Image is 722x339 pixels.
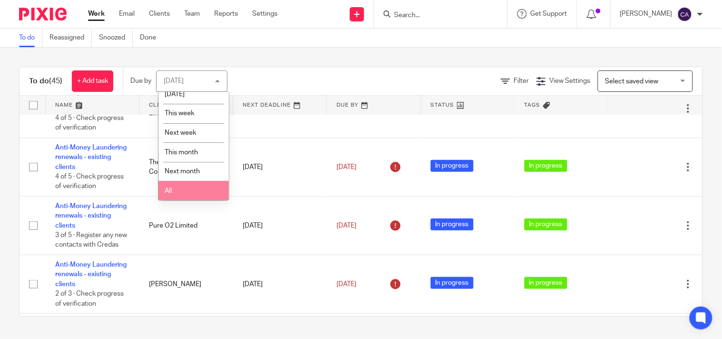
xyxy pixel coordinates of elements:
[130,76,151,86] p: Due by
[252,9,277,19] a: Settings
[49,77,62,85] span: (45)
[88,9,105,19] a: Work
[55,261,127,288] a: Anti-Money Laundering renewals - existing clients
[336,281,356,288] span: [DATE]
[165,149,198,156] span: This month
[119,9,135,19] a: Email
[165,188,172,194] span: All
[19,8,67,20] img: Pixie
[55,232,127,249] span: 3 of 5 · Register any new contacts with Credas
[336,222,356,229] span: [DATE]
[524,219,567,230] span: In progress
[55,115,124,131] span: 4 of 5 · Check progress of verification
[139,196,233,255] td: Pure O2 Limited
[605,78,659,85] span: Select saved view
[55,203,127,229] a: Anti-Money Laundering renewals - existing clients
[524,277,567,289] span: In progress
[531,10,567,17] span: Get Support
[165,168,200,175] span: Next month
[550,78,591,84] span: View Settings
[72,70,113,92] a: + Add task
[214,9,238,19] a: Reports
[164,78,184,84] div: [DATE]
[431,277,474,289] span: In progress
[49,29,92,47] a: Reassigned
[139,138,233,196] td: The Disability Trading Company Limited
[393,11,479,20] input: Search
[233,255,327,314] td: [DATE]
[184,9,200,19] a: Team
[677,7,692,22] img: svg%3E
[99,29,133,47] a: Snoozed
[55,144,127,170] a: Anti-Money Laundering renewals - existing clients
[336,164,356,170] span: [DATE]
[514,78,529,84] span: Filter
[139,255,233,314] td: [PERSON_NAME]
[55,290,124,307] span: 2 of 3 · Check progress of verification
[431,160,474,172] span: In progress
[165,110,194,117] span: This week
[19,29,42,47] a: To do
[620,9,673,19] p: [PERSON_NAME]
[149,9,170,19] a: Clients
[233,138,327,196] td: [DATE]
[165,130,196,136] span: Next week
[165,91,185,98] span: [DATE]
[140,29,163,47] a: Done
[524,160,567,172] span: In progress
[29,76,62,86] h1: To do
[233,196,327,255] td: [DATE]
[431,219,474,230] span: In progress
[524,102,541,108] span: Tags
[55,173,124,190] span: 4 of 5 · Check progress of verification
